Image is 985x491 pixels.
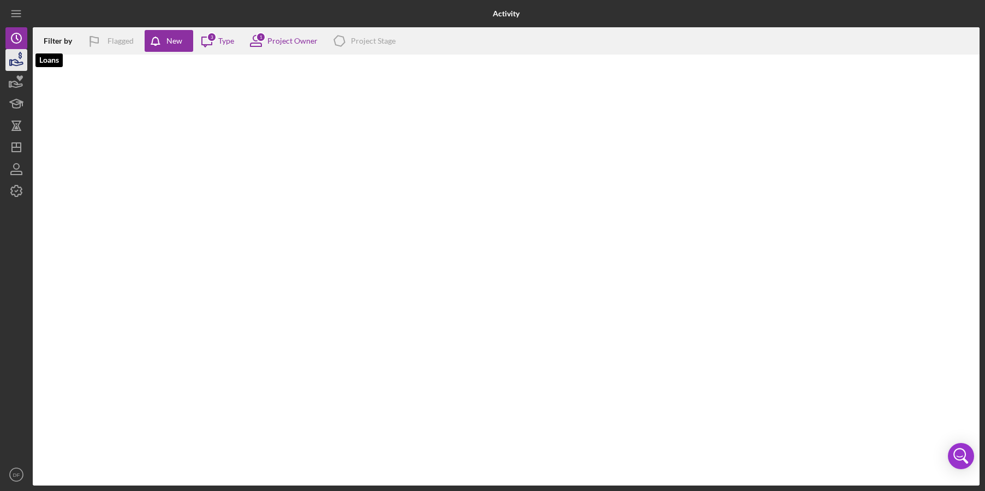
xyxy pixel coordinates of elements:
text: DF [13,472,20,478]
b: Activity [493,9,520,18]
div: 3 [207,32,217,42]
button: New [145,30,193,52]
div: Filter by [44,37,80,45]
button: DF [5,464,27,486]
div: Project Stage [351,37,396,45]
div: Open Intercom Messenger [948,443,974,469]
div: Flagged [108,30,134,52]
button: Flagged [80,30,145,52]
div: Project Owner [267,37,318,45]
div: 1 [256,32,266,42]
div: Type [218,37,234,45]
div: New [166,30,182,52]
